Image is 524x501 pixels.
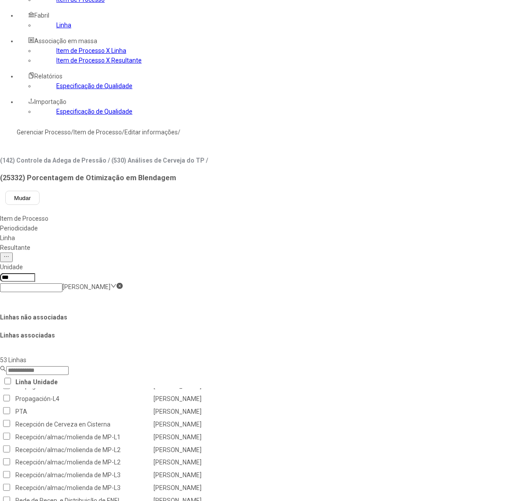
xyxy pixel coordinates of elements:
[153,393,202,405] td: [PERSON_NAME]
[153,431,202,443] td: [PERSON_NAME]
[34,73,62,80] span: Relatórios
[14,195,31,201] span: Mudar
[62,283,110,290] nz-select-item: C. Zarate
[33,376,58,388] th: Unidade
[153,444,202,456] td: [PERSON_NAME]
[15,376,32,388] th: Linha
[56,108,132,115] a: Especificação de Qualidade
[153,406,202,418] td: [PERSON_NAME]
[34,98,66,105] span: Importação
[15,444,152,456] td: Recepción/almac/molienda de MP-L2
[17,129,71,136] a: Gerenciar Processo
[15,418,152,430] td: Recepción de Cerveza en Cisterna
[153,456,202,468] td: [PERSON_NAME]
[178,129,180,136] nz-breadcrumb-separator: /
[153,469,202,481] td: [PERSON_NAME]
[125,129,178,136] a: Editar informações
[34,37,97,45] span: Associação em massa
[15,456,152,468] td: Recepción/almac/molienda de MP-L2
[56,47,126,54] a: Item de Processo X Linha
[15,431,152,443] td: Recepción/almac/molienda de MP-L1
[15,393,152,405] td: Propagación-L4
[56,22,71,29] a: Linha
[15,482,152,494] td: Recepción/almac/molienda de MP-L3
[153,418,202,430] td: [PERSON_NAME]
[71,129,73,136] nz-breadcrumb-separator: /
[56,57,142,64] a: Item de Processo X Resultante
[56,82,132,89] a: Especificação de Qualidade
[15,469,152,481] td: Recepción/almac/molienda de MP-L3
[122,129,125,136] nz-breadcrumb-separator: /
[73,129,122,136] a: Item de Processo
[15,406,152,418] td: PTA
[153,482,202,494] td: [PERSON_NAME]
[5,191,40,205] button: Mudar
[34,12,49,19] span: Fabril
